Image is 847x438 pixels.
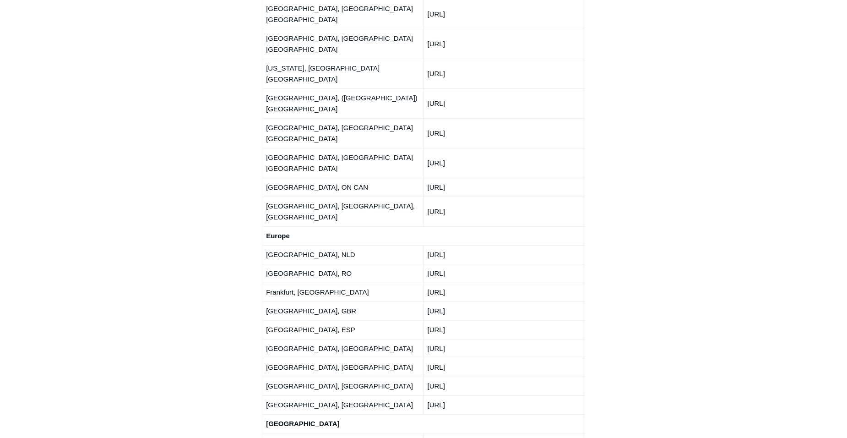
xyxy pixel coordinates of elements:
td: [GEOGRAPHIC_DATA], [GEOGRAPHIC_DATA], [GEOGRAPHIC_DATA] [262,197,423,226]
td: [GEOGRAPHIC_DATA], ON CAN [262,178,423,197]
td: [URL] [423,178,585,197]
td: [URL] [423,283,585,301]
td: [URL] [423,339,585,358]
td: [URL] [423,148,585,178]
td: [URL] [423,59,585,88]
td: [GEOGRAPHIC_DATA], [GEOGRAPHIC_DATA] [262,395,423,414]
td: [URL] [423,197,585,226]
td: Frankfurt, [GEOGRAPHIC_DATA] [262,283,423,301]
td: [GEOGRAPHIC_DATA], NLD [262,245,423,264]
td: [URL] [423,320,585,339]
td: [GEOGRAPHIC_DATA], [GEOGRAPHIC_DATA] [262,339,423,358]
td: [URL] [423,88,585,118]
td: [URL] [423,245,585,264]
td: [GEOGRAPHIC_DATA], [GEOGRAPHIC_DATA] [GEOGRAPHIC_DATA] [262,118,423,148]
td: [GEOGRAPHIC_DATA], [GEOGRAPHIC_DATA] [GEOGRAPHIC_DATA] [262,29,423,59]
td: [GEOGRAPHIC_DATA], ([GEOGRAPHIC_DATA]) [GEOGRAPHIC_DATA] [262,88,423,118]
td: [GEOGRAPHIC_DATA], [GEOGRAPHIC_DATA] [262,358,423,377]
td: [URL] [423,29,585,59]
strong: Europe [266,232,290,240]
td: [GEOGRAPHIC_DATA], ESP [262,320,423,339]
td: [GEOGRAPHIC_DATA], [GEOGRAPHIC_DATA] [GEOGRAPHIC_DATA] [262,148,423,178]
td: [GEOGRAPHIC_DATA], GBR [262,301,423,320]
td: [US_STATE], [GEOGRAPHIC_DATA] [GEOGRAPHIC_DATA] [262,59,423,88]
td: [URL] [423,395,585,414]
td: [GEOGRAPHIC_DATA], RO [262,264,423,283]
td: [URL] [423,264,585,283]
td: [URL] [423,301,585,320]
td: [GEOGRAPHIC_DATA], [GEOGRAPHIC_DATA] [262,377,423,395]
td: [URL] [423,358,585,377]
strong: [GEOGRAPHIC_DATA] [266,420,339,427]
td: [URL] [423,118,585,148]
td: [URL] [423,377,585,395]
